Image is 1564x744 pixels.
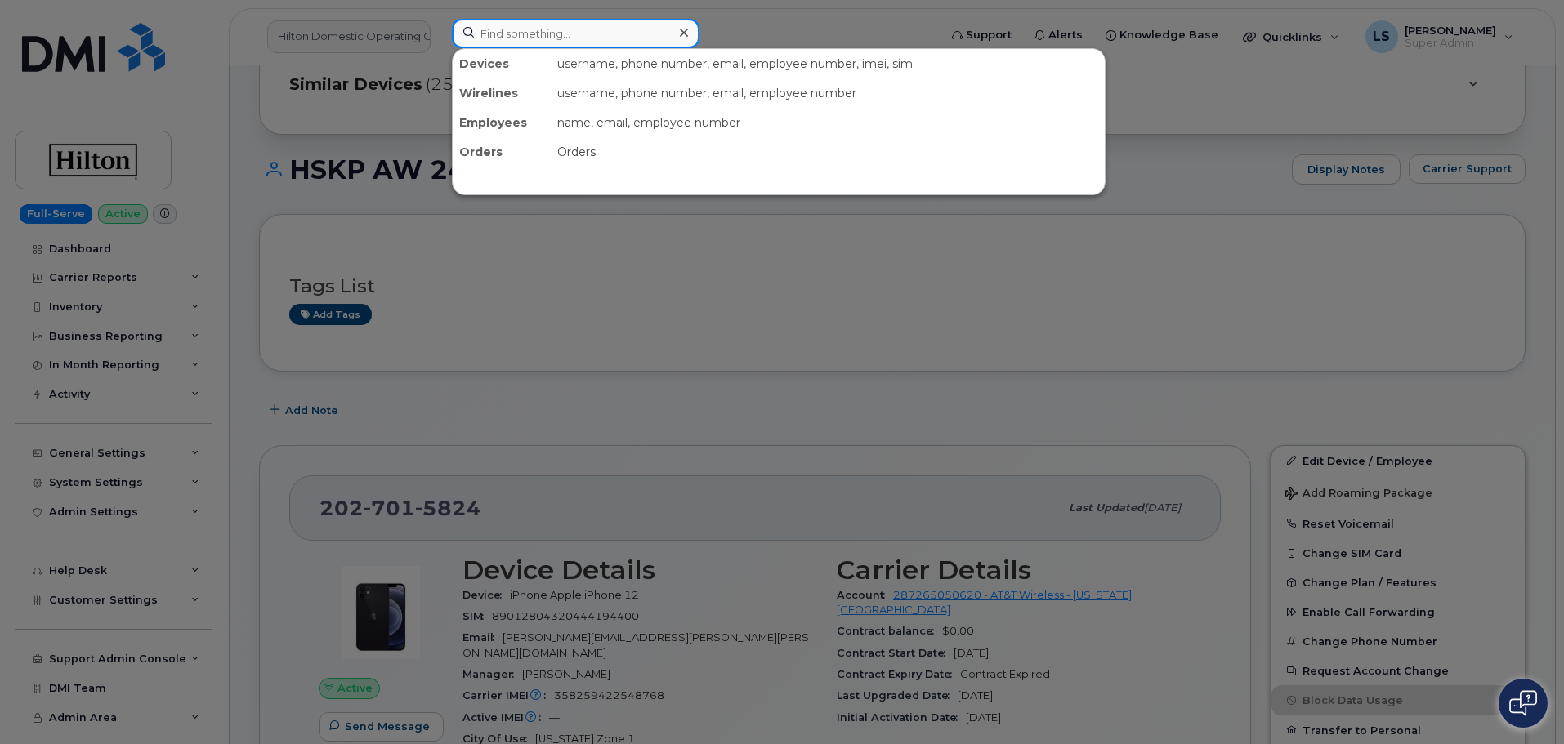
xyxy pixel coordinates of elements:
[551,137,1105,167] div: Orders
[453,137,551,167] div: Orders
[453,108,551,137] div: Employees
[551,49,1105,78] div: username, phone number, email, employee number, imei, sim
[1509,690,1537,716] img: Open chat
[452,19,699,48] input: Find something...
[453,78,551,108] div: Wirelines
[551,78,1105,108] div: username, phone number, email, employee number
[551,108,1105,137] div: name, email, employee number
[453,49,551,78] div: Devices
